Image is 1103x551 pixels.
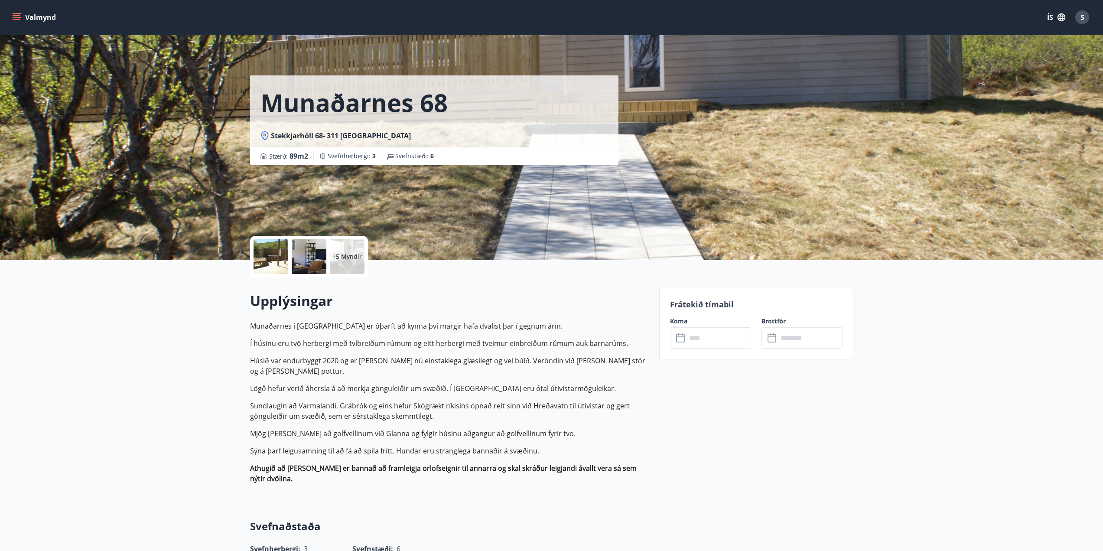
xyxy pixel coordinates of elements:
p: Lögð hefur verið áhersla á að merkja gönguleiðir um svæðið. Í [GEOGRAPHIC_DATA] eru ótal útivista... [250,383,649,394]
span: Svefnherbergi : [328,152,376,160]
span: S [1080,13,1084,22]
button: ÍS [1042,10,1070,25]
p: Sýna þarf leigusamning til að fá að spila frítt. Hundar eru stranglega bannaðir á svæðinu. [250,446,649,456]
label: Brottför [761,317,843,326]
p: Húsið var endurbyggt 2020 og er [PERSON_NAME] nú einstaklega glæsilegt og vel búið. Veröndin við ... [250,355,649,376]
h3: Svefnaðstaða [250,519,649,534]
span: 6 [430,152,434,160]
p: +5 Myndir [332,252,362,261]
h1: Munaðarnes 68 [260,86,448,119]
button: S [1072,7,1093,28]
span: Stærð : [269,151,308,161]
span: 89 m2 [290,151,308,161]
strong: Athugið að [PERSON_NAME] er bannað að framleigja orlofseignir til annarra og skal skráður leigjan... [250,463,637,483]
p: Sundlaugin að Varmalandi, Grábrók og eins hefur Skógrækt ríkisins opnað reit sinn við Hreðavatn t... [250,401,649,421]
button: menu [10,10,59,25]
h2: Upplýsingar [250,291,649,310]
p: Frátekið tímabil [670,299,843,310]
span: Stekkjarhóll 68- 311 [GEOGRAPHIC_DATA] [271,131,411,140]
p: Mjög [PERSON_NAME] að golfvellinum við Glanna og fylgir húsinu aðgangur að golfvellinum fyrir tvo. [250,428,649,439]
span: 3 [372,152,376,160]
p: Munaðarnes í [GEOGRAPHIC_DATA] er óþarft að kynna því margir hafa dvalist þar í gegnum árin. [250,321,649,331]
p: Í húsinu eru tvö herbergi með tvíbreiðum rúmum og eitt herbergi með tveimur einbreiðum rúmum auk ... [250,338,649,349]
span: Svefnstæði : [395,152,434,160]
label: Koma [670,317,751,326]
